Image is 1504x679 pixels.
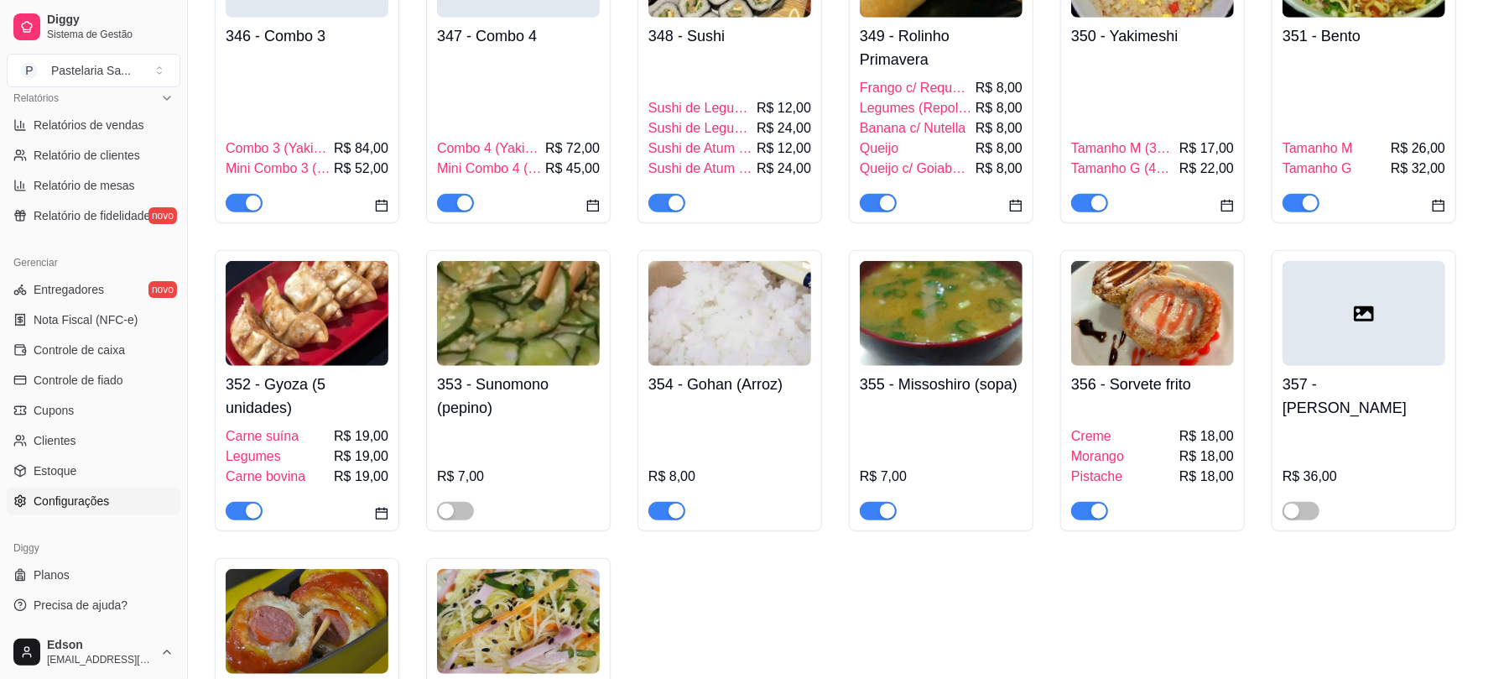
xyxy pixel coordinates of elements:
span: Mini Combo 3 (Yakissoba 400g + 6 Karagues + 2 Tempurás) [226,159,330,179]
span: Relatórios [13,91,59,105]
span: R$ 72,00 [545,138,600,159]
div: Gerenciar [7,249,180,276]
span: Precisa de ajuda? [34,597,128,614]
span: R$ 24,00 [757,159,811,179]
span: Combo 4 (Yakimeshi 450g + 12 Karagues + 4 Tempurás) [437,138,542,159]
h4: 350 - Yakimeshi [1071,24,1234,48]
span: Controle de caixa [34,342,125,358]
span: R$ 18,00 [1179,467,1234,487]
span: Tamanho M [1283,138,1353,159]
img: product-image [226,261,388,366]
span: Legumes [226,447,281,467]
span: R$ 52,00 [334,159,388,179]
img: product-image [226,569,388,674]
span: Pistache [1071,467,1122,487]
span: R$ 18,00 [1179,447,1234,467]
span: R$ 8,00 [976,118,1023,138]
span: Diggy [47,13,174,28]
a: Relatórios de vendas [7,112,180,138]
span: Entregadores [34,281,104,298]
span: Carne suína [226,426,299,447]
span: R$ 19,00 [334,426,388,447]
span: Controle de fiado [34,372,123,389]
span: R$ 8,00 [976,138,1023,159]
span: calendar [586,199,600,212]
span: Combo 3 (Yakissoba G + 12 Karagues + 4 Tempurás) [226,138,330,159]
span: Configurações [34,493,109,509]
span: calendar [1432,199,1445,212]
span: Sushi de Atum (4 unidades) [648,138,753,159]
span: Creme [1071,426,1111,447]
span: Relatório de clientes [34,147,140,164]
img: product-image [437,569,600,674]
h4: 352 - Gyoza (5 unidades) [226,373,388,420]
h4: 347 - Combo 4 [437,24,600,48]
h4: 353 - Sunomono (pepino) [437,373,600,420]
span: Cupons [34,402,74,419]
button: Select a team [7,54,180,87]
span: calendar [375,199,388,212]
span: Edson [47,638,154,653]
div: R$ 7,00 [437,467,600,487]
span: Sushi de Legumes (8 unidades) [648,118,753,138]
img: product-image [860,261,1023,366]
div: R$ 7,00 [860,467,1023,487]
span: Clientes [34,432,76,449]
span: Nota Fiscal (NFC-e) [34,311,138,328]
span: R$ 12,00 [757,138,811,159]
h4: 349 - Rolinho Primavera [860,24,1023,71]
h4: 351 - Bento [1283,24,1445,48]
span: Legumes (Repolho e cenoura) [860,98,972,118]
h4: 354 - Gohan (Arroz) [648,373,811,396]
span: Relatórios de vendas [34,117,144,133]
span: R$ 12,00 [757,98,811,118]
span: R$ 18,00 [1179,426,1234,447]
span: R$ 32,00 [1391,159,1445,179]
a: Relatório de fidelidadenovo [7,202,180,229]
span: calendar [375,507,388,520]
a: Nota Fiscal (NFC-e) [7,306,180,333]
span: R$ 26,00 [1391,138,1445,159]
span: Tamanho G (450g) [1071,159,1176,179]
h4: 348 - Sushi [648,24,811,48]
span: Tamanho M (350g) [1071,138,1176,159]
span: R$ 22,00 [1179,159,1234,179]
span: Frango c/ Requeijao [860,78,972,98]
span: Sushi de Legumes (4 unidades) [648,98,753,118]
span: R$ 8,00 [976,98,1023,118]
a: Planos [7,561,180,588]
span: R$ 17,00 [1179,138,1234,159]
span: Carne bovina [226,467,305,487]
img: product-image [1071,261,1234,366]
a: DiggySistema de Gestão [7,7,180,47]
span: Relatório de fidelidade [34,207,150,224]
span: Tamanho G [1283,159,1352,179]
div: R$ 36,00 [1283,467,1445,487]
h4: 346 - Combo 3 [226,24,388,48]
a: Controle de caixa [7,337,180,363]
span: Banana c/ Nutella [860,118,965,138]
img: product-image [437,261,600,366]
a: Configurações [7,488,180,514]
a: Estoque [7,457,180,484]
h4: 356 - Sorvete frito [1071,373,1234,396]
h4: 357 - [PERSON_NAME] [1283,373,1445,420]
span: Morango [1071,447,1124,467]
div: Pastelaria Sa ... [51,62,131,79]
span: R$ 19,00 [334,447,388,467]
span: Sistema de Gestão [47,28,174,41]
span: Mini Combo 4 (Yakimeshi 300g +6 Karagues + 2 [GEOGRAPHIC_DATA]) [437,159,542,179]
span: R$ 8,00 [976,159,1023,179]
span: Queijo [860,138,898,159]
span: Relatório de mesas [34,177,135,194]
span: calendar [1009,199,1023,212]
div: R$ 8,00 [648,467,811,487]
a: Precisa de ajuda? [7,592,180,619]
span: R$ 19,00 [334,467,388,487]
span: R$ 45,00 [545,159,600,179]
span: Sushi de Atum (8 unidades) [648,159,753,179]
div: Diggy [7,535,180,561]
span: R$ 24,00 [757,118,811,138]
h4: 355 - Missoshiro (sopa) [860,373,1023,396]
a: Controle de fiado [7,367,180,394]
